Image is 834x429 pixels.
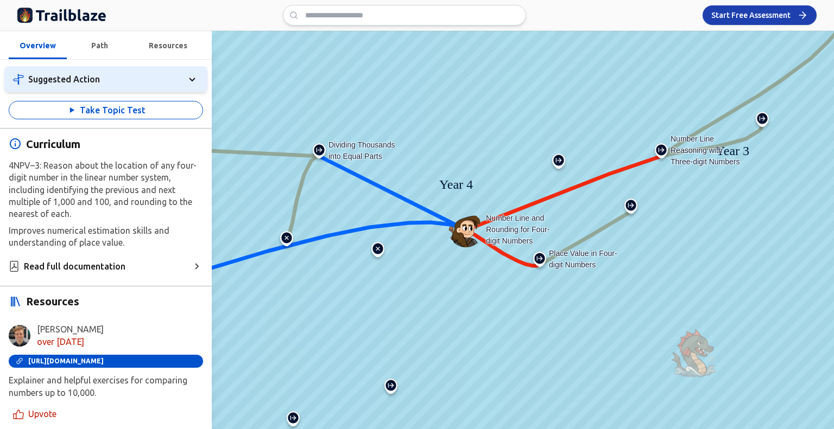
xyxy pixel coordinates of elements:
[9,374,203,399] p: Explainer and helpful exercises for comparing numbers up to 10,000.
[28,74,100,84] span: Suggested Action
[28,357,104,365] span: [URL][DOMAIN_NAME]
[26,294,79,308] span: Resources
[20,41,56,50] span: Overview
[37,336,104,348] span: over [DATE]
[550,153,567,173] img: Dividing Hundreds into Equal Parts
[705,141,760,161] div: Year 3
[369,242,387,261] img: Multiplying and Dividing by 10 and 100
[622,199,640,218] img: Understanding Thousands and Hundreds
[311,143,328,163] img: Dividing Thousands into Equal Parts
[9,406,63,422] button: Upvote
[382,379,400,398] img: Understanding Decimals and Place Value
[9,355,203,368] a: [URL][DOMAIN_NAME]
[429,175,483,194] div: Year 4
[4,66,207,92] button: Suggested Action
[705,141,760,157] div: Year 3
[531,252,548,271] img: Place Value in Four-digit Numbers
[754,112,771,131] img: Decomposing Three-digit Numbers
[24,260,125,273] span: Read full documentation
[278,231,295,251] img: Properties of Multiplication Equations
[26,137,80,151] span: Curriculum
[37,323,104,336] span: [PERSON_NAME]
[28,408,56,420] span: Upvote
[9,159,203,249] div: 4NPV–3: Reason about the location of any four-digit number in the linear number system, including...
[17,7,106,24] img: Trailblaze Education Logo
[653,143,670,163] img: Number Line Reasoning with Three-digit Numbers
[703,5,817,25] button: Start Free Assessment
[13,409,24,420] img: like icon
[9,325,30,347] img: ACg8ocKS3fa0SWPEEQokA1qotJWNEVP28GE0CKCmiR8Sm7IVq3Bqz-Y=s96-c
[91,41,108,50] span: Path
[9,101,203,119] button: Take Topic Test
[149,41,187,50] span: Resources
[448,213,483,247] img: Number Line and Rounding for Four-digit Numbers
[429,175,483,191] div: Year 4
